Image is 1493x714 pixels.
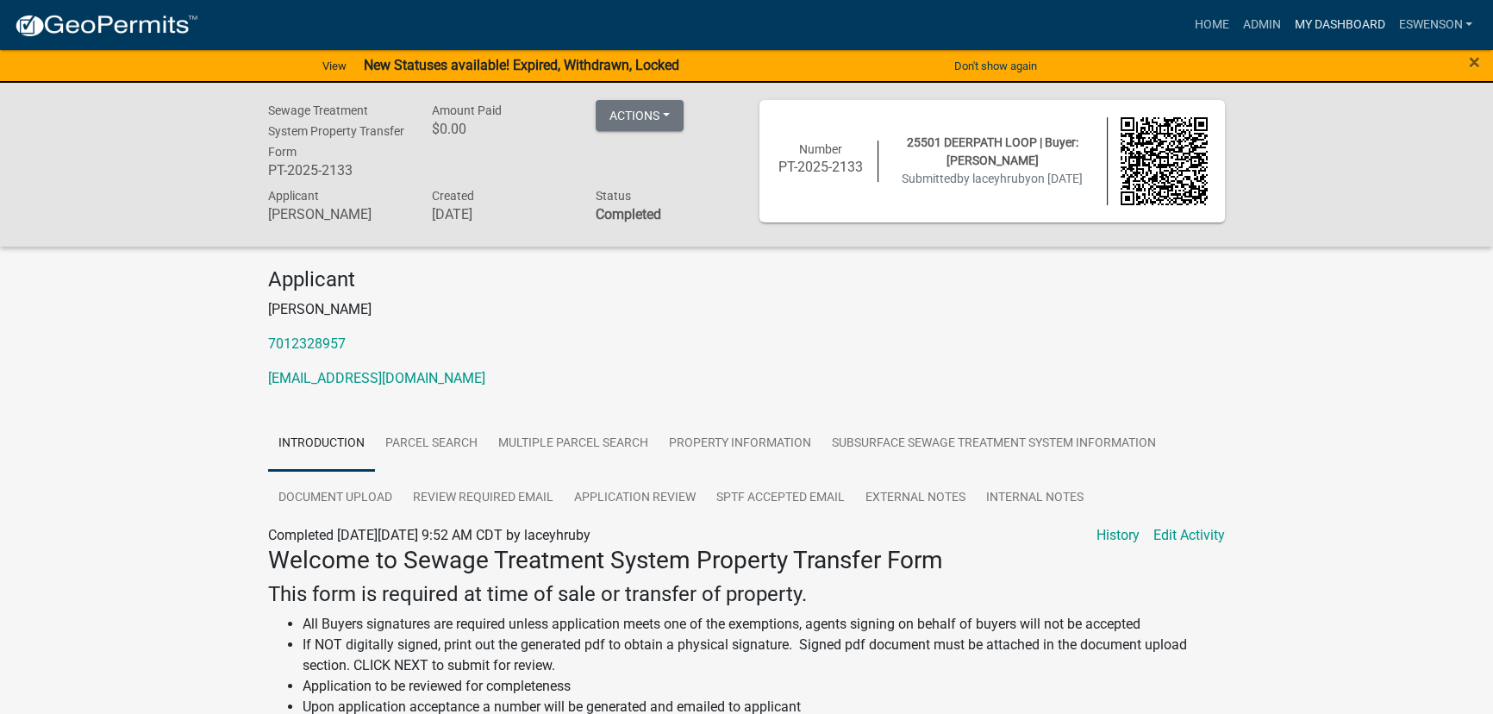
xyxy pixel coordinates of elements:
button: Don't show again [947,52,1044,80]
a: External Notes [855,471,976,526]
a: History [1096,525,1140,546]
h6: [DATE] [432,206,570,222]
h6: PT-2025-2133 [777,159,865,175]
button: Close [1469,52,1480,72]
h6: $0.00 [432,121,570,137]
span: Number [799,142,842,156]
a: Multiple Parcel Search [488,416,659,472]
a: eswenson [1391,9,1479,41]
a: Subsurface Sewage Treatment System Information [821,416,1166,472]
h4: This form is required at time of sale or transfer of property. [268,582,1225,607]
a: Home [1187,9,1235,41]
a: 7012328957 [268,335,346,352]
strong: Completed [596,206,661,222]
a: Application Review [564,471,706,526]
span: Submitted on [DATE] [902,172,1083,185]
span: by laceyhruby [957,172,1031,185]
span: Sewage Treatment System Property Transfer Form [268,103,404,159]
span: Applicant [268,189,319,203]
span: Created [432,189,474,203]
a: Review Required Email [403,471,564,526]
li: If NOT digitally signed, print out the generated pdf to obtain a physical signature. Signed pdf d... [303,635,1225,676]
span: × [1469,50,1480,74]
a: View [315,52,353,80]
h4: Applicant [268,267,1225,292]
a: Parcel search [375,416,488,472]
a: Property Information [659,416,821,472]
span: Completed [DATE][DATE] 9:52 AM CDT by laceyhruby [268,527,590,543]
strong: New Statuses available! Expired, Withdrawn, Locked [364,57,679,73]
li: All Buyers signatures are required unless application meets one of the exemptions, agents signing... [303,614,1225,635]
li: Application to be reviewed for completeness [303,676,1225,697]
a: Introduction [268,416,375,472]
span: Amount Paid [432,103,502,117]
a: My Dashboard [1287,9,1391,41]
img: QR code [1121,117,1209,205]
p: [PERSON_NAME] [268,299,1225,320]
h6: [PERSON_NAME] [268,206,406,222]
a: Document Upload [268,471,403,526]
h6: PT-2025-2133 [268,162,406,178]
a: [EMAIL_ADDRESS][DOMAIN_NAME] [268,370,485,386]
span: 25501 DEERPATH LOOP | Buyer: [PERSON_NAME] [907,135,1078,167]
a: SPTF Accepted Email [706,471,855,526]
a: Internal Notes [976,471,1094,526]
a: Edit Activity [1153,525,1225,546]
span: Status [596,189,631,203]
h3: Welcome to Sewage Treatment System Property Transfer Form [268,546,1225,575]
button: Actions [596,100,684,131]
a: Admin [1235,9,1287,41]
